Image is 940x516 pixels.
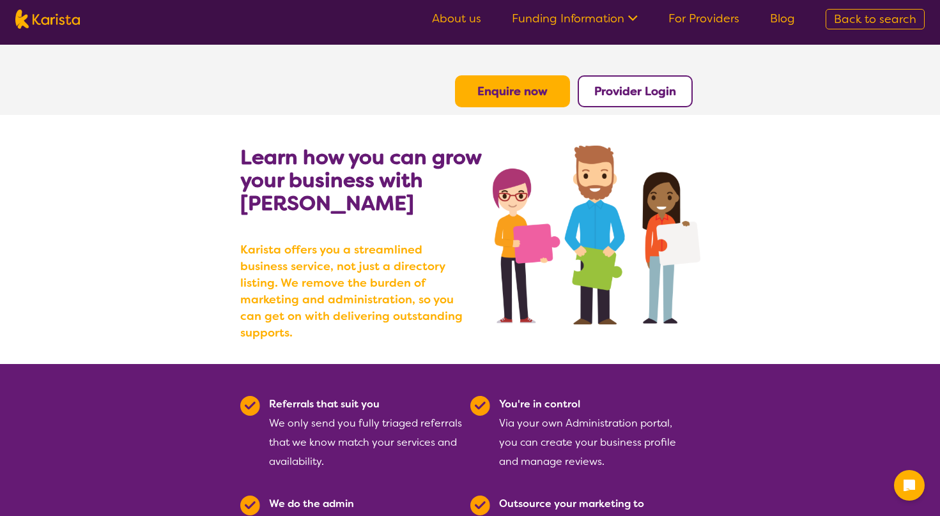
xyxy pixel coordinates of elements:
[512,11,638,26] a: Funding Information
[470,396,490,416] img: Tick
[455,75,570,107] button: Enquire now
[594,84,676,99] a: Provider Login
[240,396,260,416] img: Tick
[668,11,739,26] a: For Providers
[493,146,700,324] img: grow your business with Karista
[770,11,795,26] a: Blog
[240,496,260,515] img: Tick
[578,75,693,107] button: Provider Login
[269,497,354,510] b: We do the admin
[477,84,548,99] a: Enquire now
[432,11,481,26] a: About us
[269,397,380,411] b: Referrals that suit you
[240,144,481,216] b: Learn how you can grow your business with [PERSON_NAME]
[499,397,580,411] b: You're in control
[826,9,925,29] a: Back to search
[499,395,693,471] div: Via your own Administration portal, you can create your business profile and manage reviews.
[15,10,80,29] img: Karista logo
[470,496,490,515] img: Tick
[834,11,916,27] span: Back to search
[269,395,463,471] div: We only send you fully triaged referrals that we know match your services and availability.
[240,241,470,341] b: Karista offers you a streamlined business service, not just a directory listing. We remove the bu...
